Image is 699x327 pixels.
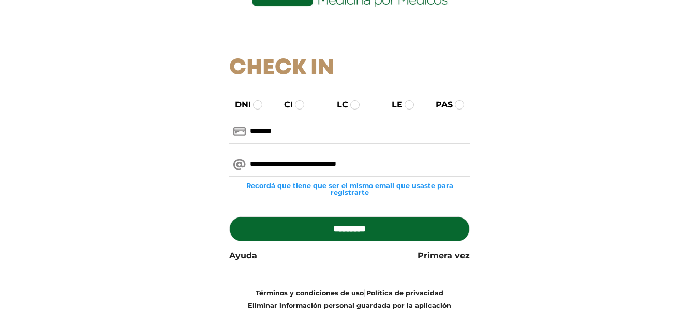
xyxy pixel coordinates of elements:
[226,99,251,111] label: DNI
[382,99,403,111] label: LE
[275,99,293,111] label: CI
[418,250,470,262] a: Primera vez
[248,302,451,309] a: Eliminar información personal guardada por la aplicación
[328,99,348,111] label: LC
[426,99,453,111] label: PAS
[229,182,470,196] small: Recordá que tiene que ser el mismo email que usaste para registrarte
[229,56,470,82] h1: Check In
[256,289,364,297] a: Términos y condiciones de uso
[221,287,478,312] div: |
[366,289,443,297] a: Política de privacidad
[229,250,257,262] a: Ayuda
